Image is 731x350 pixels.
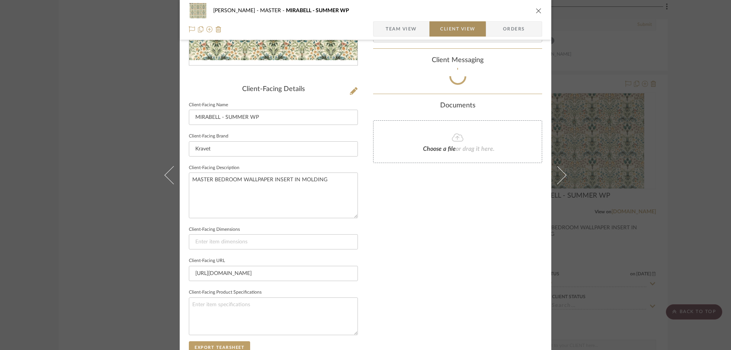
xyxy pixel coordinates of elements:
span: or drag it here. [456,146,495,152]
div: client Messaging [373,56,542,65]
img: Remove from project [215,26,222,32]
span: Orders [495,21,533,37]
div: Client-Facing Details [189,85,358,94]
span: Client View [440,21,475,37]
span: Choose a file [423,146,456,152]
label: Client-Facing Brand [189,134,228,138]
img: cfe35a93-f664-43cd-9bdf-35b93a06659c_48x40.jpg [189,3,207,18]
label: Client-Facing Dimensions [189,228,240,232]
label: Client-Facing URL [189,259,225,263]
label: Client-Facing Description [189,166,239,170]
input: Enter item URL [189,266,358,281]
input: Enter item dimensions [189,234,358,249]
button: close [535,7,542,14]
label: Client-Facing Product Specifications [189,291,262,294]
input: Enter Client-Facing Item Name [189,110,358,125]
span: MIRABELL - SUMMER WP [286,8,349,13]
span: MASTER [260,8,286,13]
div: Documents [373,102,542,110]
span: [PERSON_NAME] [213,8,260,13]
span: Team View [386,21,417,37]
label: Client-Facing Name [189,103,228,107]
input: Enter Client-Facing Brand [189,141,358,157]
